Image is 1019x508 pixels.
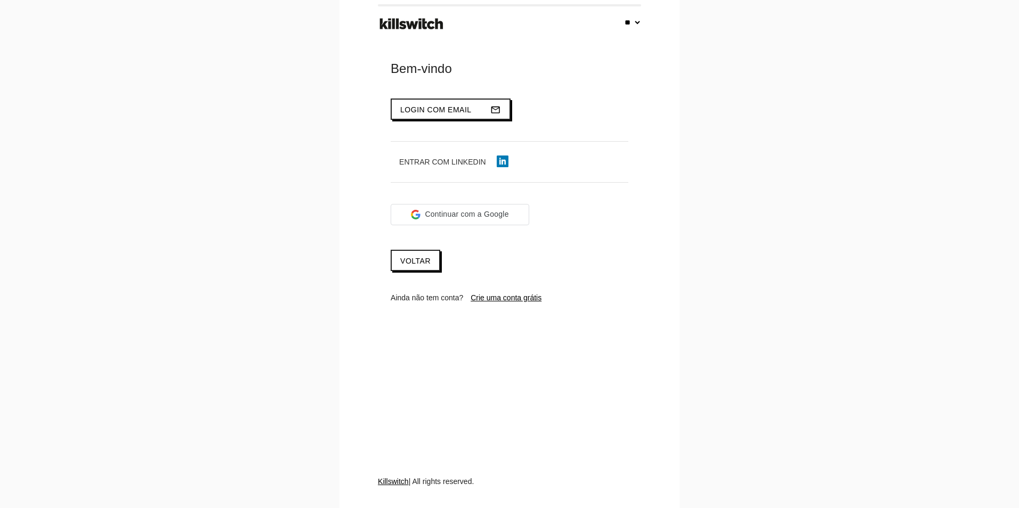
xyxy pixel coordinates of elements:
[391,293,463,302] span: Ainda não tem conta?
[391,204,529,225] div: Continuar com a Google
[378,476,641,508] div: | All rights reserved.
[497,155,508,167] img: linkedin-icon.png
[377,14,446,34] img: ks-logo-black-footer.png
[400,105,472,114] span: Login com email
[399,158,486,166] span: Entrar com LinkedIn
[378,477,409,486] a: Killswitch
[490,100,501,120] i: mail_outline
[391,60,628,77] div: Bem-vindo
[391,250,440,271] a: Voltar
[425,209,508,220] span: Continuar com a Google
[391,152,517,171] button: Entrar com LinkedIn
[471,293,541,302] a: Crie uma conta grátis
[391,99,511,120] button: Login com emailmail_outline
